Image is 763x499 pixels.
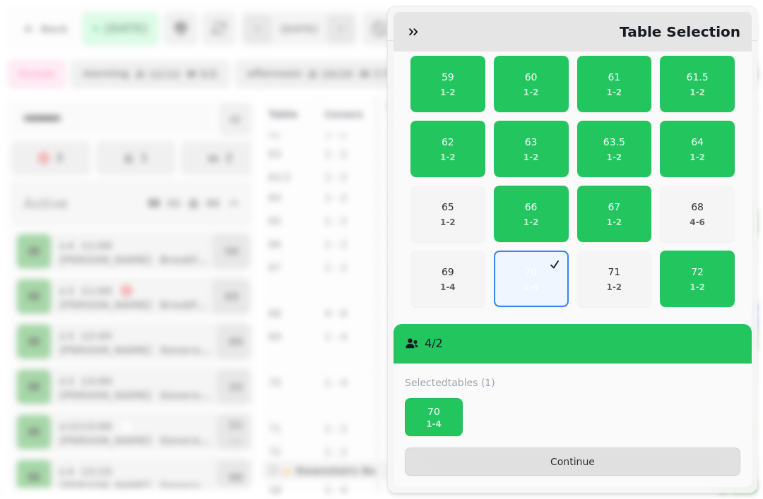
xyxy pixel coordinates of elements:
p: 72 [690,265,705,279]
p: 4 / 2 [425,335,443,352]
p: 1 - 2 [440,87,456,98]
p: 1 - 2 [524,217,539,228]
button: Continue [405,447,740,476]
p: 4 - 6 [690,217,705,228]
button: 691-4 [410,251,485,307]
p: 63 [524,135,539,149]
button: 63.51-2 [577,121,652,177]
button: 61.51-2 [660,56,735,112]
p: 1 - 2 [440,217,456,228]
span: Continue [417,457,728,467]
p: 59 [440,70,456,84]
button: 611-2 [577,56,652,112]
p: 1 - 4 [440,282,456,293]
button: 711-2 [577,251,652,307]
p: 70 [524,265,539,279]
button: 661-2 [494,186,569,242]
button: 671-2 [577,186,652,242]
p: 1 - 2 [440,152,456,163]
p: 61 [607,70,622,84]
p: 66 [524,200,539,214]
p: 68 [690,200,705,214]
p: 1 - 2 [690,282,705,293]
p: 1 - 2 [524,87,539,98]
h2: Table Selection [614,22,740,42]
p: 1 - 2 [524,152,539,163]
p: 1 - 2 [607,87,622,98]
button: 631-2 [494,121,569,177]
button: 684-6 [660,186,735,242]
p: 1 - 2 [607,217,622,228]
p: 69 [440,265,456,279]
button: 651-2 [410,186,485,242]
p: 64 [690,135,705,149]
p: 65 [440,200,456,214]
p: 1 - 2 [690,152,705,163]
p: 1 - 4 [411,419,456,430]
button: 601-2 [494,56,569,112]
p: 61.5 [687,70,709,84]
button: 641-2 [660,121,735,177]
button: 621-2 [410,121,485,177]
p: 70 [411,404,456,419]
p: 60 [524,70,539,84]
p: 71 [607,265,622,279]
p: 1 - 2 [607,282,622,293]
button: 701-4 [405,398,463,436]
p: 1 - 4 [524,282,539,293]
p: 67 [607,200,622,214]
label: Selected tables (1) [405,375,495,390]
p: 62 [440,135,456,149]
p: 1 - 2 [687,87,709,98]
p: 1 - 2 [603,152,625,163]
button: 721-2 [660,251,735,307]
p: 63.5 [603,135,625,149]
button: 701-4 [494,251,569,307]
button: 591-2 [410,56,485,112]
